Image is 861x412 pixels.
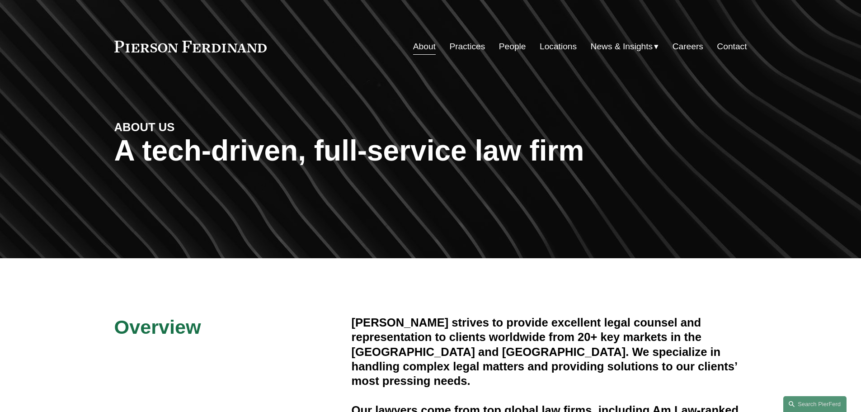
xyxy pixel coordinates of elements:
[114,316,201,338] span: Overview
[449,38,485,55] a: Practices
[114,121,175,133] strong: ABOUT US
[591,38,659,55] a: folder dropdown
[591,39,653,55] span: News & Insights
[540,38,577,55] a: Locations
[413,38,436,55] a: About
[717,38,747,55] a: Contact
[352,315,747,388] h4: [PERSON_NAME] strives to provide excellent legal counsel and representation to clients worldwide ...
[114,134,747,167] h1: A tech-driven, full-service law firm
[673,38,703,55] a: Careers
[783,396,847,412] a: Search this site
[499,38,526,55] a: People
